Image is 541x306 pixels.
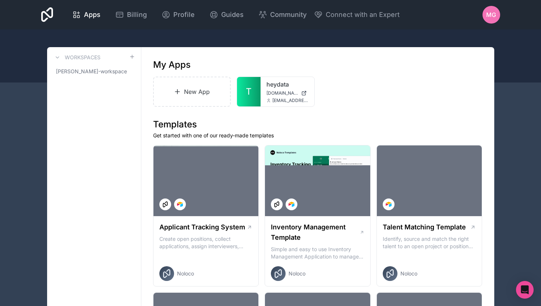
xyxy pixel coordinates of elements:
span: Apps [84,10,100,20]
a: Billing [109,7,153,23]
span: Noloco [400,270,417,277]
img: Airtable Logo [386,201,392,207]
a: T [237,77,261,106]
a: Profile [156,7,201,23]
span: MG [486,10,496,19]
button: Connect with an Expert [314,10,400,20]
h1: My Apps [153,59,191,71]
span: Noloco [177,270,194,277]
a: [DOMAIN_NAME] [266,90,308,96]
span: Community [270,10,307,20]
span: [DOMAIN_NAME] [266,90,298,96]
h3: Workspaces [65,54,100,61]
span: Noloco [289,270,305,277]
p: Get started with one of our ready-made templates [153,132,482,139]
a: Apps [66,7,106,23]
h1: Talent Matching Template [383,222,466,232]
p: Identify, source and match the right talent to an open project or position with our Talent Matchi... [383,235,476,250]
p: Simple and easy to use Inventory Management Application to manage your stock, orders and Manufact... [271,246,364,260]
a: Community [252,7,312,23]
span: Connect with an Expert [326,10,400,20]
a: New App [153,77,231,107]
span: Profile [173,10,195,20]
div: Open Intercom Messenger [516,281,534,299]
img: Airtable Logo [177,201,183,207]
a: Guides [204,7,250,23]
img: Airtable Logo [289,201,294,207]
span: T [246,86,252,98]
span: Guides [221,10,244,20]
h1: Inventory Management Template [271,222,359,243]
span: [EMAIL_ADDRESS][DOMAIN_NAME] [272,98,308,103]
span: [PERSON_NAME]-workspace [56,68,127,75]
p: Create open positions, collect applications, assign interviewers, centralise candidate feedback a... [159,235,253,250]
span: Billing [127,10,147,20]
h1: Applicant Tracking System [159,222,245,232]
a: [PERSON_NAME]-workspace [53,65,135,78]
a: Workspaces [53,53,100,62]
h1: Templates [153,119,482,130]
a: heydata [266,80,308,89]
